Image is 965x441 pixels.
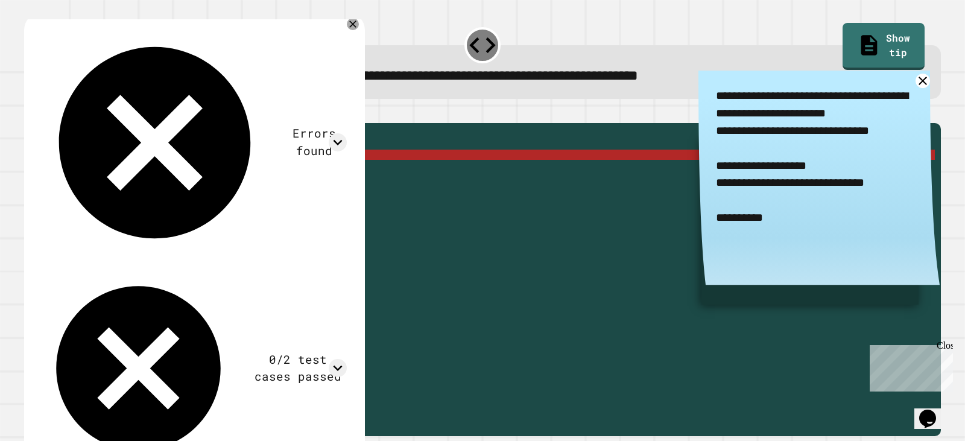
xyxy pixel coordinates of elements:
[865,340,953,392] iframe: chat widget
[914,393,953,429] iframe: chat widget
[249,351,347,386] div: 0/2 test cases passed
[843,23,925,70] a: Show tip
[282,125,347,160] div: Errors found
[5,5,83,77] div: Chat with us now!Close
